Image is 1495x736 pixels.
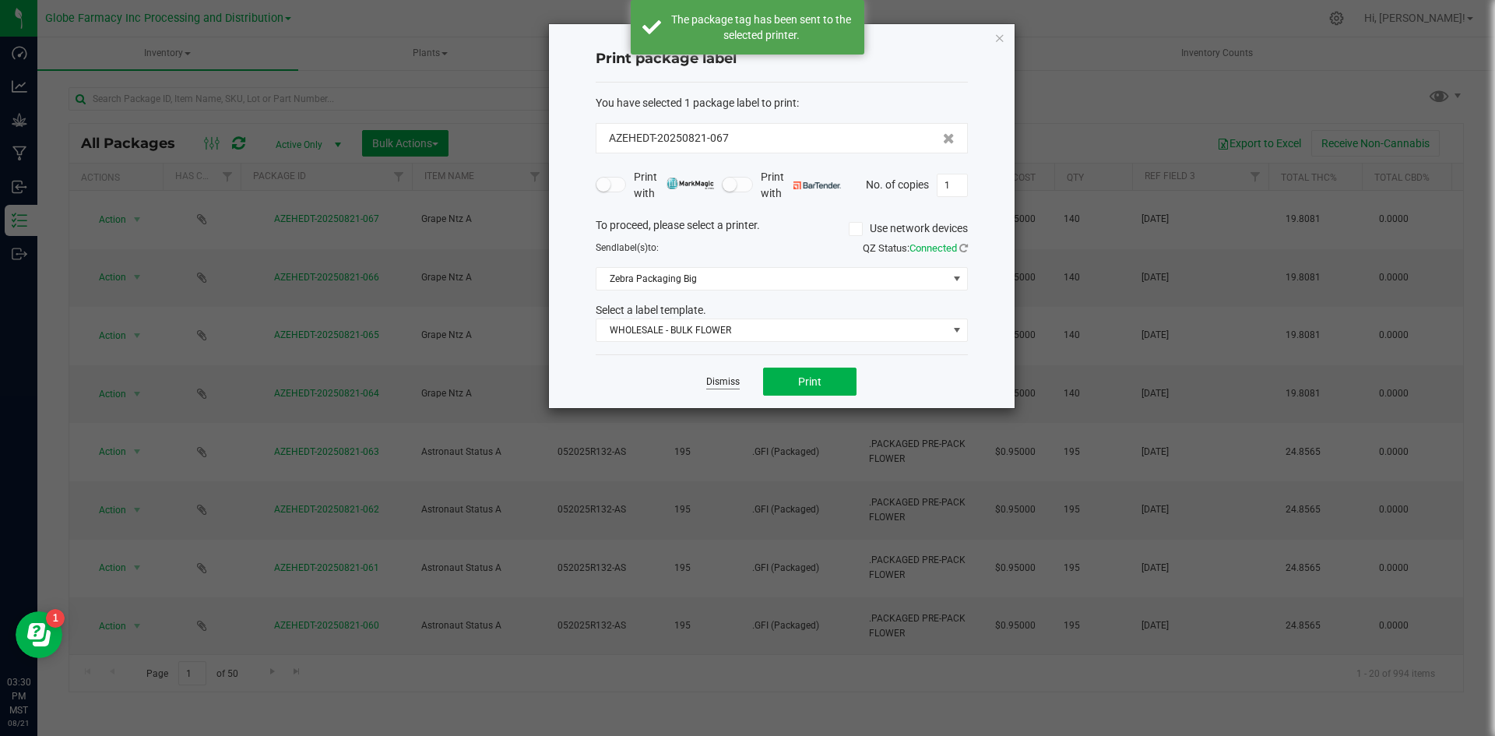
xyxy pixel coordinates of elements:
[761,169,841,202] span: Print with
[596,49,968,69] h4: Print package label
[866,178,929,190] span: No. of copies
[667,178,714,189] img: mark_magic_cybra.png
[863,242,968,254] span: QZ Status:
[706,375,740,389] a: Dismiss
[596,97,797,109] span: You have selected 1 package label to print
[617,242,648,253] span: label(s)
[46,609,65,628] iframe: Resource center unread badge
[596,268,948,290] span: Zebra Packaging Big
[16,611,62,658] iframe: Resource center
[596,319,948,341] span: WHOLESALE - BULK FLOWER
[670,12,853,43] div: The package tag has been sent to the selected printer.
[849,220,968,237] label: Use network devices
[596,242,659,253] span: Send to:
[763,368,857,396] button: Print
[584,302,980,319] div: Select a label template.
[909,242,957,254] span: Connected
[793,181,841,189] img: bartender.png
[609,130,729,146] span: AZEHEDT-20250821-067
[584,217,980,241] div: To proceed, please select a printer.
[596,95,968,111] div: :
[634,169,714,202] span: Print with
[798,375,821,388] span: Print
